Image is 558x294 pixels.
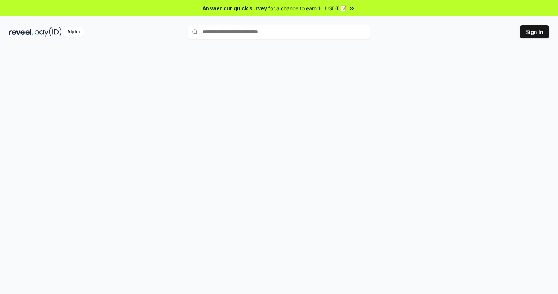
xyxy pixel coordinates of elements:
span: for a chance to earn 10 USDT 📝 [268,4,347,12]
img: pay_id [35,27,62,37]
button: Sign In [520,25,549,38]
span: Answer our quick survey [203,4,267,12]
img: reveel_dark [9,27,33,37]
div: Alpha [63,27,84,37]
